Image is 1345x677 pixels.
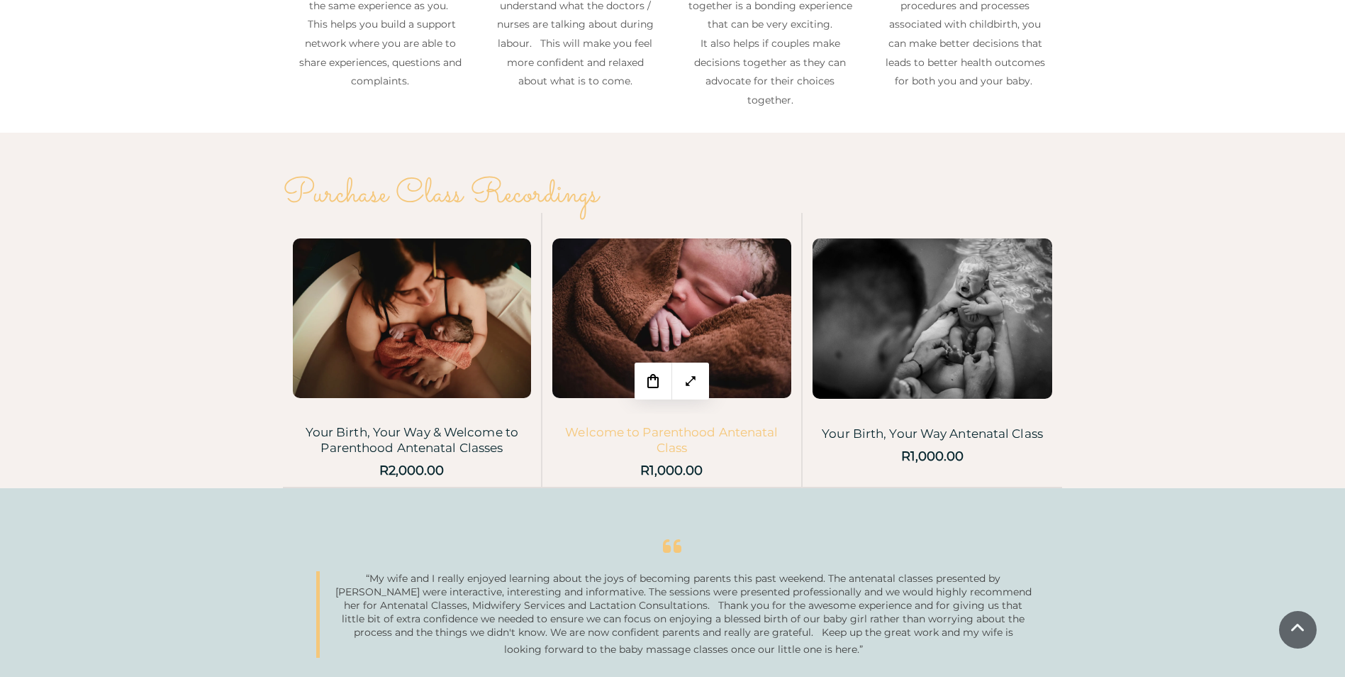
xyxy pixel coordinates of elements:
span: Purchase Class Recordings [283,170,598,219]
span: It also helps if couples make decisions together as they can advocate for their choices together. [694,37,846,106]
span: “My wife and I really enjoyed learning about the joys of becoming parents this past weekend. The ... [335,572,1032,656]
a: Scroll To Top [1279,611,1317,649]
a: R1,000.00 [901,448,964,464]
a: Your Birth, Your Way Antenatal Class [822,426,1043,441]
a: Welcome to Parenthood Antenatal Class [565,425,778,455]
a: R1,000.00 [640,463,703,478]
a: Your Birth, Your Way & Welcome to Parenthood Antenatal Classes [306,425,518,455]
a: R2,000.00 [379,463,444,478]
